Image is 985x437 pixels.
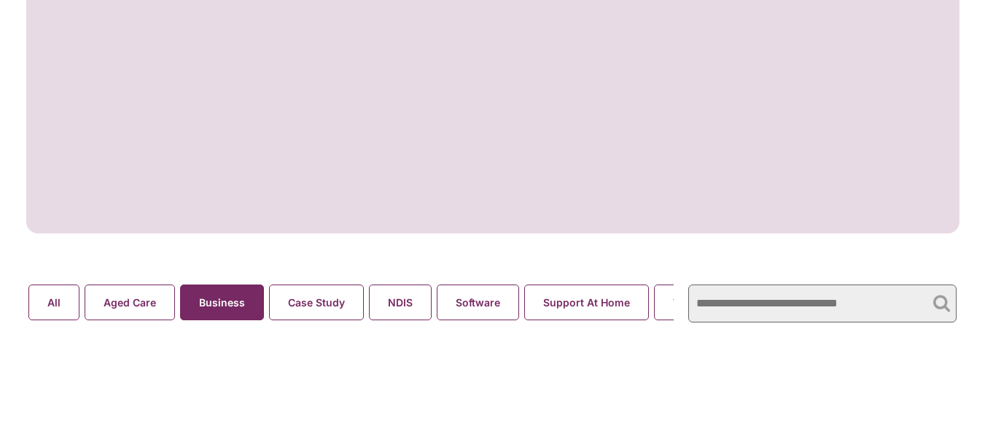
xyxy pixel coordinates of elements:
[180,285,264,320] button: Business
[524,285,649,320] button: Support At Home
[654,285,733,320] button: Webinar
[85,285,175,320] button: Aged Care
[437,285,519,320] button: Software
[269,285,364,320] button: Case Study
[369,285,432,320] button: NDIS
[28,285,79,320] button: All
